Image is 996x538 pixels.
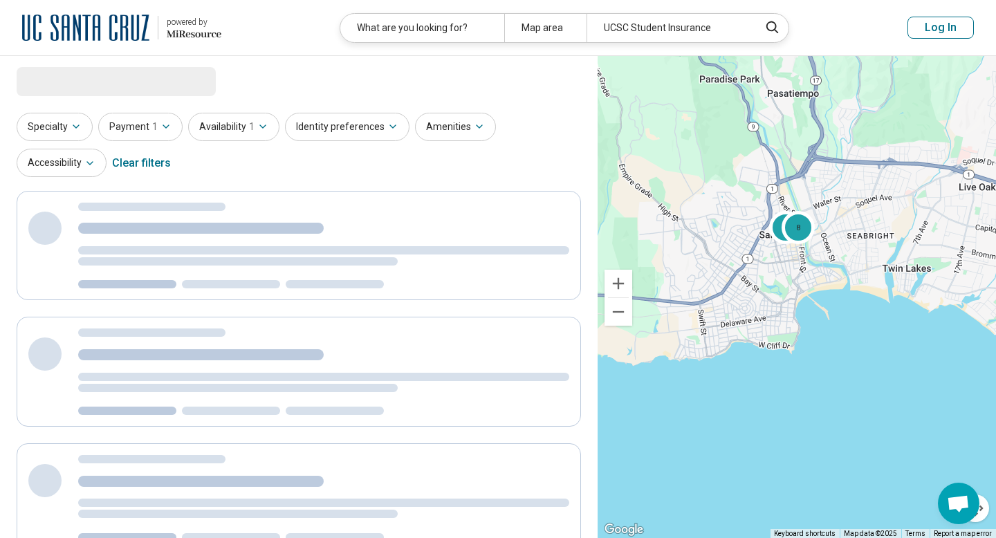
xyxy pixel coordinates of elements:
[167,16,221,28] div: powered by
[934,530,992,537] a: Report a map error
[22,11,149,44] img: University of California at Santa Cruz
[415,113,496,141] button: Amenities
[22,11,221,44] a: University of California at Santa Cruzpowered by
[152,120,158,134] span: 1
[340,14,504,42] div: What are you looking for?
[907,17,974,39] button: Log In
[17,67,133,95] span: Loading...
[249,120,255,134] span: 1
[285,113,409,141] button: Identity preferences
[905,530,925,537] a: Terms (opens in new tab)
[17,113,93,141] button: Specialty
[17,149,107,177] button: Accessibility
[504,14,587,42] div: Map area
[844,530,897,537] span: Map data ©2025
[769,211,802,244] div: 2
[188,113,279,141] button: Availability1
[782,211,815,244] div: 8
[112,147,171,180] div: Clear filters
[605,270,632,297] button: Zoom in
[605,298,632,326] button: Zoom out
[587,14,750,42] div: UCSC Student Insurance
[938,483,979,524] div: Open chat
[98,113,183,141] button: Payment1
